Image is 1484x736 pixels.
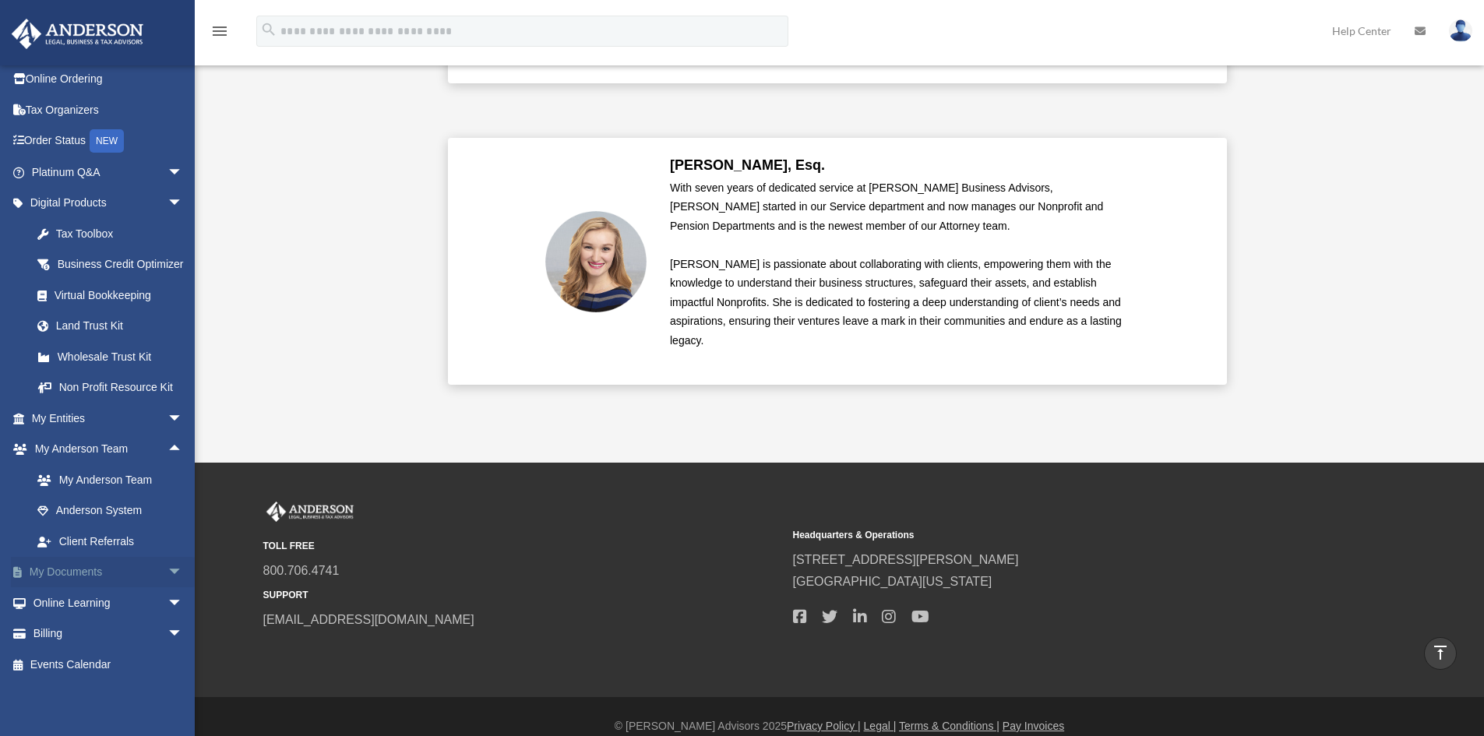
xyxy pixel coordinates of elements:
[670,255,1137,350] p: [PERSON_NAME] is passionate about collaborating with clients, empowering them with the knowledge ...
[11,94,206,125] a: Tax Organizers
[545,211,647,312] img: savannah-circle.png
[22,249,206,280] a: Business Credit Optimizer
[263,502,357,522] img: Anderson Advisors Platinum Portal
[22,280,206,311] a: Virtual Bookkeeping
[22,495,206,526] a: Anderson System
[7,19,148,49] img: Anderson Advisors Platinum Portal
[210,22,229,40] i: menu
[22,526,206,557] a: Client Referrals
[22,372,199,403] a: Non Profit Resource Kit
[787,720,861,732] a: Privacy Policy |
[55,316,187,336] div: Land Trust Kit
[793,553,1019,566] a: [STREET_ADDRESS][PERSON_NAME]
[22,311,206,342] a: Land Trust Kit
[263,613,474,626] a: [EMAIL_ADDRESS][DOMAIN_NAME]
[22,341,206,372] a: Wholesale Trust Kit
[167,188,199,220] span: arrow_drop_down
[11,557,206,588] a: My Documentsarrow_drop_down
[22,464,206,495] a: My Anderson Team
[167,434,199,466] span: arrow_drop_up
[263,564,340,577] a: 800.706.4741
[167,618,199,650] span: arrow_drop_down
[864,720,897,732] a: Legal |
[167,587,199,619] span: arrow_drop_down
[22,218,206,249] a: Tax Toolbox
[55,224,187,244] div: Tax Toolbox
[90,129,124,153] div: NEW
[670,178,1137,350] div: With seven years of dedicated service at [PERSON_NAME] Business Advisors, [PERSON_NAME] started i...
[11,188,206,219] a: Digital Productsarrow_drop_down
[11,434,206,465] a: My Anderson Teamarrow_drop_up
[11,649,206,680] a: Events Calendar
[55,347,187,367] div: Wholesale Trust Kit
[263,538,782,555] small: TOLL FREE
[1431,643,1450,662] i: vertical_align_top
[167,403,199,435] span: arrow_drop_down
[11,403,206,434] a: My Entitiesarrow_drop_down
[11,618,206,650] a: Billingarrow_drop_down
[11,157,206,188] a: Platinum Q&Aarrow_drop_down
[11,64,206,95] a: Online Ordering
[195,717,1484,736] div: © [PERSON_NAME] Advisors 2025
[167,157,199,188] span: arrow_drop_down
[1449,19,1472,42] img: User Pic
[899,720,999,732] a: Terms & Conditions |
[55,286,187,305] div: Virtual Bookkeeping
[167,557,199,589] span: arrow_drop_down
[793,527,1312,544] small: Headquarters & Operations
[263,587,782,604] small: SUPPORT
[260,21,277,38] i: search
[793,575,992,588] a: [GEOGRAPHIC_DATA][US_STATE]
[11,587,206,618] a: Online Learningarrow_drop_down
[210,27,229,40] a: menu
[670,157,825,173] b: [PERSON_NAME], Esq.
[11,125,206,157] a: Order StatusNEW
[1424,637,1457,670] a: vertical_align_top
[1003,720,1064,732] a: Pay Invoices
[55,378,179,397] div: Non Profit Resource Kit
[55,255,187,274] div: Business Credit Optimizer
